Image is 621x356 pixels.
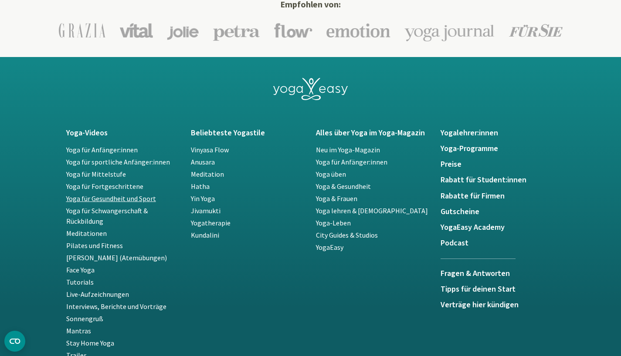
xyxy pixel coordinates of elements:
a: Yoga & Gesundheit [316,182,371,191]
img: Jolie Logo [167,20,199,40]
img: Flow Logo [274,23,312,38]
a: Yoga-Leben [316,218,351,227]
a: Live-Aufzeichnungen [66,290,129,299]
h5: Fragen & Antworten [441,269,516,278]
a: Podcast [441,239,555,248]
a: Hatha [191,182,210,191]
a: Meditationen [66,229,107,238]
a: Alles über Yoga im Yoga-Magazin [316,129,431,138]
a: Meditation [191,170,224,178]
a: Tutorials [66,278,94,286]
a: Yoga für sportliche Anfänger:innen [66,158,170,166]
a: Pilates und Fitness [66,241,123,250]
img: Yoga-Journal Logo [404,20,495,41]
a: Yogatherapie [191,218,231,227]
a: Stay Home Yoga [66,339,114,347]
img: Grazia Logo [59,23,105,38]
a: Yoga für Anfänger:innen [316,158,387,166]
a: Rabatte für Firmen [441,192,555,201]
a: Anusara [191,158,215,166]
a: Yoga für Anfänger:innen [66,145,138,154]
a: YogaEasy Academy [441,223,555,232]
a: Gutscheine [441,208,555,216]
a: Interviews, Berichte und Vorträge [66,302,166,311]
a: City Guides & Studios [316,231,378,239]
img: Für Sie Logo [509,24,563,37]
a: Fragen & Antworten [441,259,516,285]
a: Yoga lehren & [DEMOGRAPHIC_DATA] [316,206,428,215]
a: Face Yoga [66,265,95,274]
a: Yoga für Mittelstufe [66,170,126,178]
a: Yoga üben [316,170,346,178]
a: Yoga & Frauen [316,194,357,203]
a: Kundalini [191,231,219,239]
a: Yin Yoga [191,194,215,203]
a: Jivamukti [191,206,221,215]
a: Rabatt für Student:innen [441,176,555,185]
a: YogaEasy [316,243,343,252]
a: Vinyasa Flow [191,145,229,154]
a: Yoga für Gesundheit und Sport [66,194,156,203]
a: Tipps für deinen Start [441,285,555,294]
a: [PERSON_NAME] (Atemübungen) [66,253,167,262]
a: Beliebteste Yogastile [191,129,305,138]
button: CMP-Widget öffnen [4,331,25,352]
a: Yoga-Videos [66,129,181,138]
img: Vital Logo [119,23,153,38]
img: Emotion Logo [326,23,390,38]
a: Yoga für Schwangerschaft & Rückbildung [66,206,148,225]
a: Yoga für Fortgeschrittene [66,182,143,191]
a: Yogalehrer:innen [441,129,555,138]
img: Petra Logo [213,20,260,41]
a: Mantras [66,326,91,335]
a: Verträge hier kündigen [441,301,555,309]
a: Yoga-Programme [441,144,555,153]
a: Neu im Yoga-Magazin [316,145,380,154]
a: Sonnengruß [66,314,103,323]
a: Preise [441,160,555,169]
